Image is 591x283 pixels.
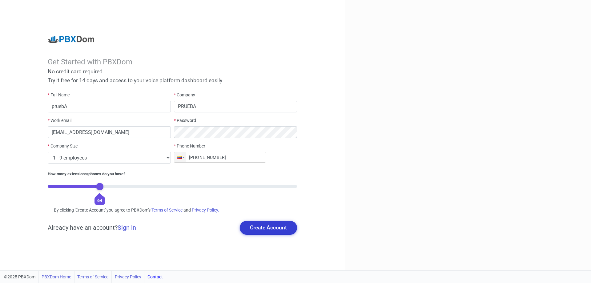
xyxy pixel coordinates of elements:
h5: Already have an account? [48,224,136,231]
input: First and last name [48,101,171,112]
label: Full Name [48,92,70,98]
span: 64 [97,198,102,203]
a: Sign in [118,224,136,231]
a: Privacy Policy [115,271,141,283]
div: ©2025 PBXDom [4,271,163,283]
input: Your work email [48,126,171,138]
div: Colombia: + 57 [174,152,186,162]
div: By clicking 'Create Account' you agree to PBXDom's and [48,207,297,213]
a: Privacy Policy. [192,208,219,212]
input: Your company name [174,101,297,112]
a: Terms of Service [77,271,108,283]
label: Work email [48,117,71,124]
span: No credit card required Try it free for 14 days and access to your voice platform dashboard easily [48,68,222,83]
label: Company Size [48,143,78,149]
button: Create Account [240,221,297,234]
a: Contact [147,271,163,283]
label: Password [174,117,196,124]
input: e.g. +18004016635 [174,152,266,163]
label: Phone Number [174,143,205,149]
a: Terms of Service [151,208,183,212]
a: PBXDom Home [42,271,71,283]
div: How many extensions/phones do you have? [48,171,297,177]
div: Get Started with PBXDom [48,58,297,67]
label: Company [174,92,195,98]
